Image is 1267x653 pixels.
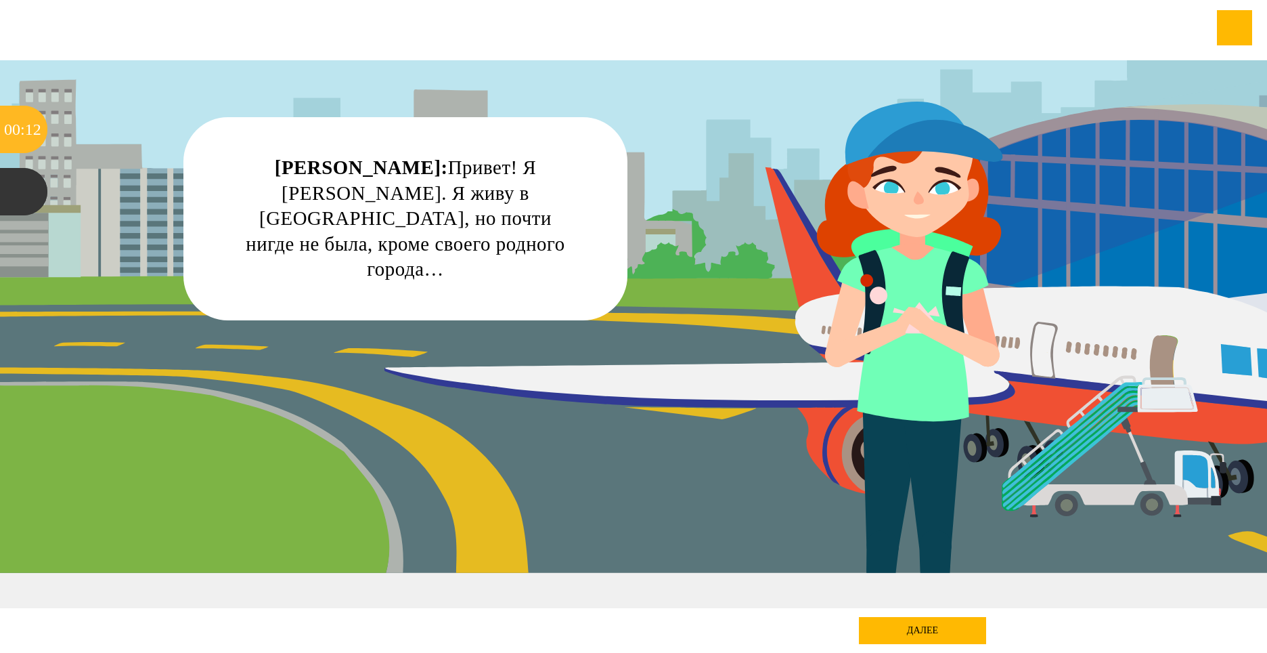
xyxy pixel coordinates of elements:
div: 00 [4,106,20,153]
div: 12 [25,106,41,153]
strong: [PERSON_NAME]: [275,156,448,178]
div: Нажми на ГЛАЗ, чтобы скрыть текст и посмотреть картинку полностью [578,129,616,167]
div: : [20,106,25,153]
div: Привет! Я [PERSON_NAME]. Я живу в [GEOGRAPHIC_DATA], но почти нигде не была, кроме своего родного... [234,155,576,282]
div: далее [859,617,986,644]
